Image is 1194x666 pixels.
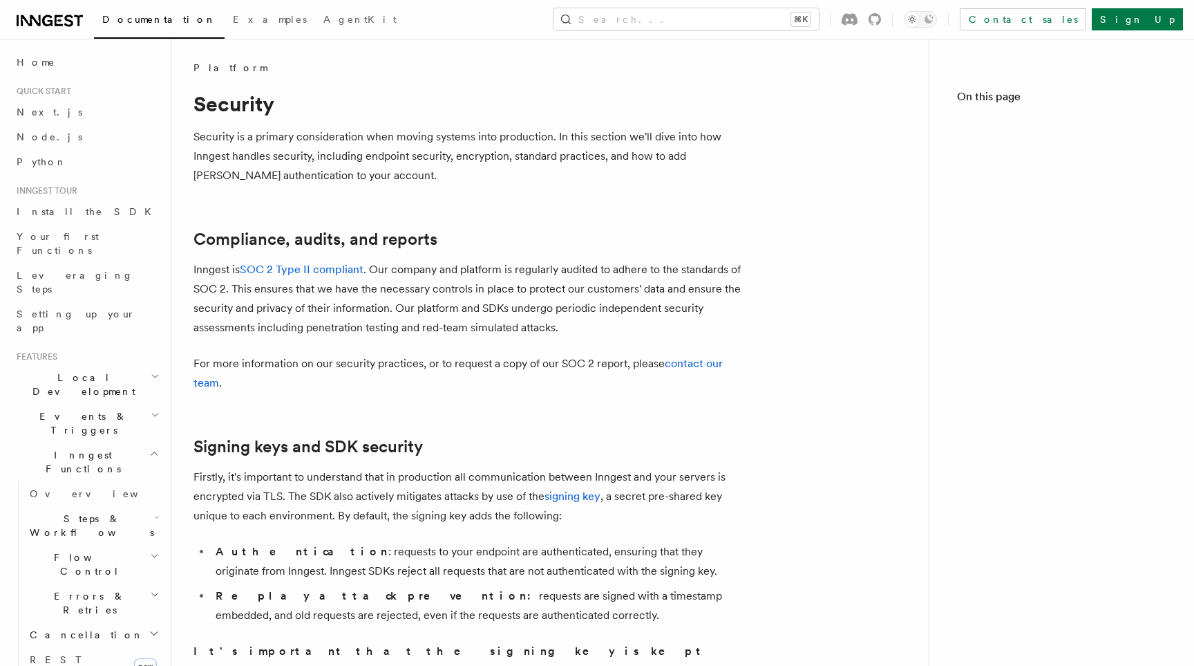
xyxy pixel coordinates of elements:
span: Cancellation [24,628,144,642]
p: Security is a primary consideration when moving systems into production. In this section we'll di... [193,127,746,185]
a: Leveraging Steps [11,263,162,302]
li: requests are signed with a timestamp embedded, and old requests are rejected, even if the request... [211,586,746,625]
button: Steps & Workflows [24,506,162,545]
a: Sign Up [1092,8,1183,30]
span: Platform [193,61,267,75]
span: Inngest Functions [11,448,149,476]
span: Local Development [11,371,151,398]
span: Install the SDK [17,206,160,217]
a: Overview [24,481,162,506]
button: Local Development [11,365,162,404]
span: Leveraging Steps [17,270,133,295]
button: Toggle dark mode [904,11,937,28]
a: Next.js [11,100,162,124]
button: Errors & Retries [24,584,162,622]
p: For more information on our security practices, or to request a copy of our SOC 2 report, please . [193,354,746,393]
a: Compliance, audits, and reports [193,230,437,249]
button: Cancellation [24,622,162,647]
span: Node.js [17,131,82,142]
span: Your first Functions [17,231,99,256]
button: Events & Triggers [11,404,162,443]
span: Errors & Retries [24,589,150,617]
a: SOC 2 Type II compliant [240,263,363,276]
li: : requests to your endpoint are authenticated, ensuring that they originate from Inngest. Inngest... [211,542,746,581]
a: Node.js [11,124,162,149]
span: Steps & Workflows [24,512,154,539]
button: Flow Control [24,545,162,584]
a: Python [11,149,162,174]
kbd: ⌘K [791,12,811,26]
span: Events & Triggers [11,409,151,437]
span: Quick start [11,86,71,97]
span: Next.js [17,107,82,118]
span: AgentKit [323,14,397,25]
span: Inngest tour [11,185,77,196]
a: Contact sales [960,8,1086,30]
strong: Replay attack prevention: [216,589,539,602]
span: Python [17,156,67,167]
span: Features [11,351,57,362]
span: Setting up your app [17,308,135,333]
p: Inngest is . Our company and platform is regularly audited to adhere to the standards of SOC 2. T... [193,260,746,337]
a: Setting up your app [11,302,162,340]
button: Inngest Functions [11,443,162,481]
a: AgentKit [315,4,405,37]
a: signing key [544,490,600,503]
a: Signing keys and SDK security [193,437,423,456]
span: Home [17,55,55,69]
span: Documentation [102,14,216,25]
a: Examples [225,4,315,37]
span: Overview [30,488,172,499]
span: Flow Control [24,551,150,578]
a: Documentation [94,4,225,39]
a: Your first Functions [11,224,162,263]
strong: Authentication [216,545,388,558]
span: Examples [233,14,307,25]
h4: On this page [957,89,1166,111]
a: Home [11,50,162,75]
button: Search...⌘K [553,8,819,30]
p: Firstly, it's important to understand that in production all communication between Inngest and yo... [193,468,746,526]
a: Install the SDK [11,199,162,224]
h1: Security [193,91,746,116]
